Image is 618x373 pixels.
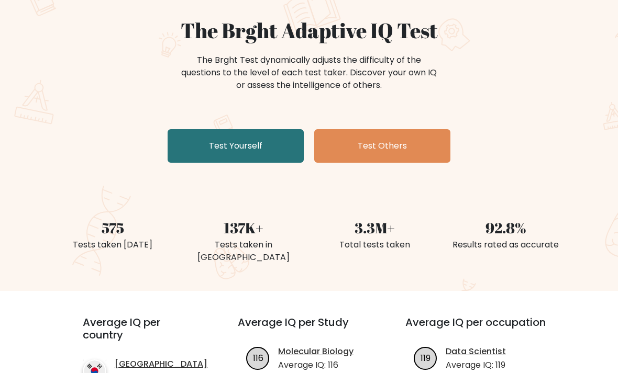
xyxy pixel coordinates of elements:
a: Molecular Biology [278,345,354,358]
div: Tests taken in [GEOGRAPHIC_DATA] [184,239,303,264]
p: Average IQ: 116 [278,359,354,371]
a: [GEOGRAPHIC_DATA] [115,358,207,370]
h3: Average IQ per country [83,316,200,354]
div: Results rated as accurate [446,239,565,251]
text: 119 [421,352,431,364]
text: 116 [252,352,263,364]
div: 137K+ [184,217,303,239]
div: 92.8% [446,217,565,239]
h3: Average IQ per occupation [405,316,548,341]
h3: Average IQ per Study [238,316,380,341]
a: Test Yourself [168,129,304,163]
div: 575 [53,217,172,239]
p: Average IQ: 119 [446,359,506,371]
a: Test Others [314,129,450,163]
div: Tests taken [DATE] [53,239,172,251]
div: The Brght Test dynamically adjusts the difficulty of the questions to the level of each test take... [178,54,440,92]
h1: The Brght Adaptive IQ Test [53,18,565,43]
div: 3.3M+ [315,217,434,239]
div: Total tests taken [315,239,434,251]
a: Data Scientist [446,345,506,358]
